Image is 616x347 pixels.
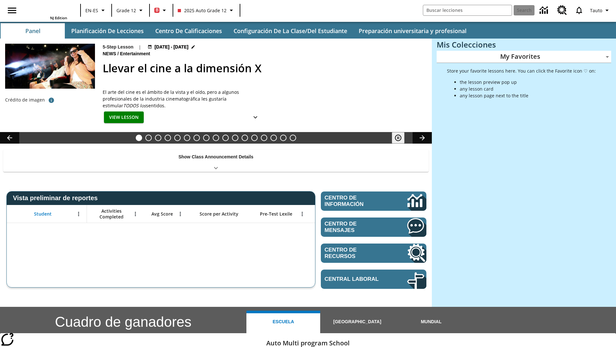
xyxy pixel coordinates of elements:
[437,40,611,49] h3: Mis Colecciones
[85,7,98,14] span: EN-ES
[145,135,152,141] button: Slide 2 Día del Trabajo
[203,135,210,141] button: Slide 8 Attack of the Terrifying Tomatoes
[200,211,238,217] span: Score per Activity
[123,102,146,109] em: TODOS los
[325,247,388,260] span: Centro de recursos
[1,23,65,39] button: Panel
[114,4,147,16] button: Grado: Grade 12, Elige un grado
[222,135,229,141] button: Slide 10 The Invasion of the Free CD
[213,135,219,141] button: Slide 9 Fashion Forward in Ancient Rome
[90,208,133,220] span: Activities Completed
[261,135,267,141] button: Slide 14 Between Two Worlds
[74,209,83,219] button: Abrir menú
[146,44,197,50] button: Aug 18 - Aug 24 Elegir fechas
[321,191,426,211] a: Centro de información
[423,5,512,15] input: search field
[25,3,67,15] a: Portada
[136,135,142,141] button: Slide 1 Llevar el cine a la dimensión X
[325,221,388,234] span: Centro de mensajes
[5,44,95,89] img: El panel situado frente a los asientos rocía con agua nebulizada al feliz público en un cine equi...
[117,51,119,56] span: /
[175,209,185,219] button: Abrir menú
[3,150,429,172] div: Show Class Announcement Details
[83,4,109,16] button: Language: EN-ES, Selecciona un idioma
[321,218,426,237] a: Centro de mensajes
[25,2,67,20] div: Portada
[165,135,171,141] button: Slide 4 ¿Los autos del futuro?
[174,135,181,141] button: Slide 5 ¡Fuera! ¡Es privado!
[139,44,141,50] span: |
[104,111,144,123] button: View Lesson
[280,135,287,141] button: Slide 16 Point of View
[152,4,171,16] button: Boost El color de la clase es rojo. Cambiar el color de la clase.
[460,79,596,85] li: the lesson preview pop up
[394,311,468,333] button: Mundial
[13,194,101,202] span: Vista preliminar de reportes
[120,50,151,58] span: Entertainment
[270,135,277,141] button: Slide 15 ¡Hurra por el Día de la Constitución!
[150,23,227,39] button: Centro de calificaciones
[325,195,385,208] span: Centro de información
[536,2,553,19] a: Centro de información
[103,44,133,50] p: 5-Step Lesson
[103,89,263,109] p: El arte del cine es el ámbito de la vista y el oído, pero a algunos profesionales de la industria...
[178,7,227,14] span: 2025 Auto Grade 12
[460,92,596,99] li: any lesson page next to the title
[151,211,173,217] span: Avg Score
[590,7,602,14] span: Tauto
[260,211,292,217] span: Pre-Test Lexile
[175,4,238,16] button: Class: 2025 Auto Grade 12, Selecciona una clase
[392,132,405,144] button: Pausar
[45,94,58,106] button: Crédito de foto: The Asahi Shimbun vía Getty Images
[413,132,432,144] button: Carrusel de lecciones, seguir
[5,97,45,103] p: Crédito de imagen
[193,135,200,141] button: Slide 7 Solar Power to the People
[571,2,587,19] a: Notificaciones
[178,154,253,160] p: Show Class Announcement Details
[325,276,388,282] span: Central laboral
[392,132,411,144] div: Pausar
[155,135,161,141] button: Slide 3 Animal Partners
[3,1,21,20] button: Abrir el menú lateral
[66,23,149,39] button: Planificación de lecciones
[246,311,320,333] button: Escuela
[103,60,424,76] h2: Llevar el cine a la dimensión X
[232,135,238,141] button: Slide 11 Mixed Practice: Citing Evidence
[587,4,613,16] button: Perfil/Configuración
[290,135,296,141] button: Slide 17 El equilibrio de la Constitución
[242,135,248,141] button: Slide 12 Pre-release lesson
[50,15,67,20] span: NJ Edition
[437,51,611,63] div: My Favorites
[321,270,426,289] a: Central laboral
[34,211,52,217] span: Student
[320,311,394,333] button: [GEOGRAPHIC_DATA]
[184,135,190,141] button: Slide 6 The Last Homesteaders
[155,44,188,50] span: [DATE] - [DATE]
[460,85,596,92] li: any lesson card
[228,23,352,39] button: Configuración de la clase/del estudiante
[251,135,258,141] button: Slide 13 Career Lesson
[553,2,571,19] a: Centro de recursos, Se abrirá en una pestaña nueva.
[156,6,158,14] span: B
[447,67,596,74] p: Store your favorite lessons here. You can click the Favorite icon ♡ on:
[103,50,117,58] span: News
[131,209,140,219] button: Abrir menú
[321,244,426,263] a: Centro de recursos, Se abrirá en una pestaña nueva.
[249,111,262,123] button: Ver más
[354,23,472,39] button: Preparación universitaria y profesional
[297,209,307,219] button: Abrir menú
[116,7,136,14] span: Grade 12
